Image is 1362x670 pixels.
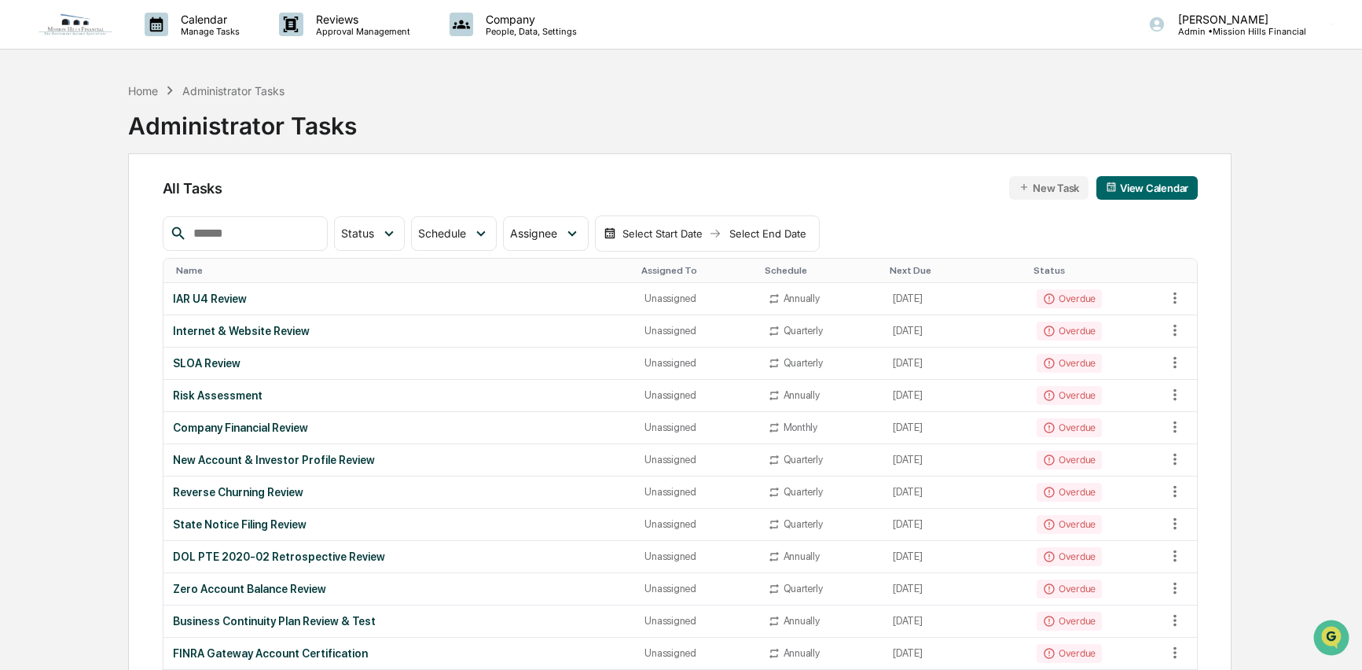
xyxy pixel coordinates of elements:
[784,293,820,304] div: Annually
[16,33,286,58] p: How can we help?
[883,444,1027,477] td: [DATE]
[114,200,127,212] div: 🗄️
[883,412,1027,444] td: [DATE]
[173,583,626,595] div: Zero Account Balance Review
[9,192,108,220] a: 🖐️Preclearance
[784,325,823,337] div: Quarterly
[173,615,626,628] div: Business Continuity Plan Review & Test
[1166,26,1306,37] p: Admin • Mission Hills Financial
[1009,176,1088,200] button: New Task
[173,293,626,305] div: IAR U4 Review
[784,583,823,595] div: Quarterly
[644,583,748,595] div: Unassigned
[1037,354,1102,373] div: Overdue
[1037,612,1102,631] div: Overdue
[53,136,199,149] div: We're available if you need us!
[644,293,748,304] div: Unassigned
[182,84,285,98] div: Administrator Tasks
[784,550,820,562] div: Annually
[883,283,1027,315] td: [DATE]
[1166,265,1197,276] div: Toggle SortBy
[341,226,374,240] span: Status
[784,422,817,433] div: Monthly
[709,227,721,240] img: arrow right
[9,222,105,250] a: 🔎Data Lookup
[1033,265,1159,276] div: Toggle SortBy
[619,227,706,240] div: Select Start Date
[644,422,748,433] div: Unassigned
[883,477,1027,509] td: [DATE]
[173,389,626,402] div: Risk Assessment
[16,230,28,242] div: 🔎
[1037,386,1102,405] div: Overdue
[644,357,748,369] div: Unassigned
[644,325,748,337] div: Unassigned
[168,26,248,37] p: Manage Tasks
[644,615,748,627] div: Unassigned
[156,267,190,278] span: Pylon
[1037,644,1102,663] div: Overdue
[784,357,823,369] div: Quarterly
[173,550,626,563] div: DOL PTE 2020-02 Retrospective Review
[1106,182,1117,193] img: calendar
[725,227,811,240] div: Select End Date
[173,647,626,660] div: FINRA Gateway Account Certification
[644,550,748,562] div: Unassigned
[176,265,630,276] div: Toggle SortBy
[168,13,248,26] p: Calendar
[510,226,557,240] span: Assignee
[883,315,1027,348] td: [DATE]
[784,647,820,659] div: Annually
[128,99,357,140] div: Administrator Tasks
[38,13,113,36] img: logo
[303,13,418,26] p: Reviews
[1037,580,1102,598] div: Overdue
[784,454,823,466] div: Quarterly
[784,389,820,401] div: Annually
[1096,176,1198,200] button: View Calendar
[883,573,1027,606] td: [DATE]
[1037,515,1102,534] div: Overdue
[53,120,258,136] div: Start new chat
[31,198,101,214] span: Preclearance
[644,518,748,530] div: Unassigned
[16,120,44,149] img: 1746055101610-c473b297-6a78-478c-a979-82029cc54cd1
[644,647,748,659] div: Unassigned
[1037,322,1102,341] div: Overdue
[1037,289,1102,308] div: Overdue
[173,518,626,531] div: State Notice Filing Review
[173,454,626,466] div: New Account & Investor Profile Review
[108,192,201,220] a: 🗄️Attestations
[1312,618,1354,661] iframe: Open customer support
[173,422,626,434] div: Company Financial Review
[267,125,286,144] button: Start new chat
[173,357,626,370] div: SLOA Review
[163,180,222,197] span: All Tasks
[644,389,748,401] div: Unassigned
[111,266,190,278] a: Powered byPylon
[1037,483,1102,502] div: Overdue
[784,486,823,498] div: Quarterly
[644,454,748,466] div: Unassigned
[883,638,1027,670] td: [DATE]
[883,606,1027,638] td: [DATE]
[473,13,585,26] p: Company
[130,198,195,214] span: Attestations
[641,265,751,276] div: Toggle SortBy
[765,265,877,276] div: Toggle SortBy
[784,518,823,530] div: Quarterly
[883,348,1027,380] td: [DATE]
[1037,547,1102,566] div: Overdue
[303,26,418,37] p: Approval Management
[784,615,820,627] div: Annually
[128,84,158,98] div: Home
[1037,418,1102,437] div: Overdue
[473,26,585,37] p: People, Data, Settings
[16,200,28,212] div: 🖐️
[1037,451,1102,469] div: Overdue
[644,486,748,498] div: Unassigned
[883,541,1027,573] td: [DATE]
[173,325,626,337] div: Internet & Website Review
